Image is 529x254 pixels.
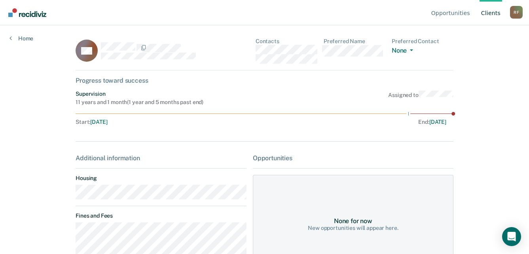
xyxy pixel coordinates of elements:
[76,77,453,84] div: Progress toward success
[76,154,246,162] div: Additional information
[264,119,446,125] div: End :
[76,119,261,125] div: Start :
[76,212,246,219] dt: Fines and Fees
[9,35,33,42] a: Home
[76,175,246,182] dt: Housing
[388,91,453,106] div: Assigned to
[510,6,523,19] button: Profile dropdown button
[76,91,203,97] div: Supervision
[429,119,446,125] span: [DATE]
[392,47,416,56] button: None
[510,6,523,19] div: R F
[334,217,372,225] div: None for now
[308,225,398,231] div: New opportunities will appear here.
[8,8,46,17] img: Recidiviz
[256,38,317,45] dt: Contacts
[324,38,385,45] dt: Preferred Name
[392,38,453,45] dt: Preferred Contact
[253,154,453,162] div: Opportunities
[90,119,107,125] span: [DATE]
[502,227,521,246] div: Open Intercom Messenger
[76,99,203,106] div: 11 years and 1 month ( 1 year and 5 months past end )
